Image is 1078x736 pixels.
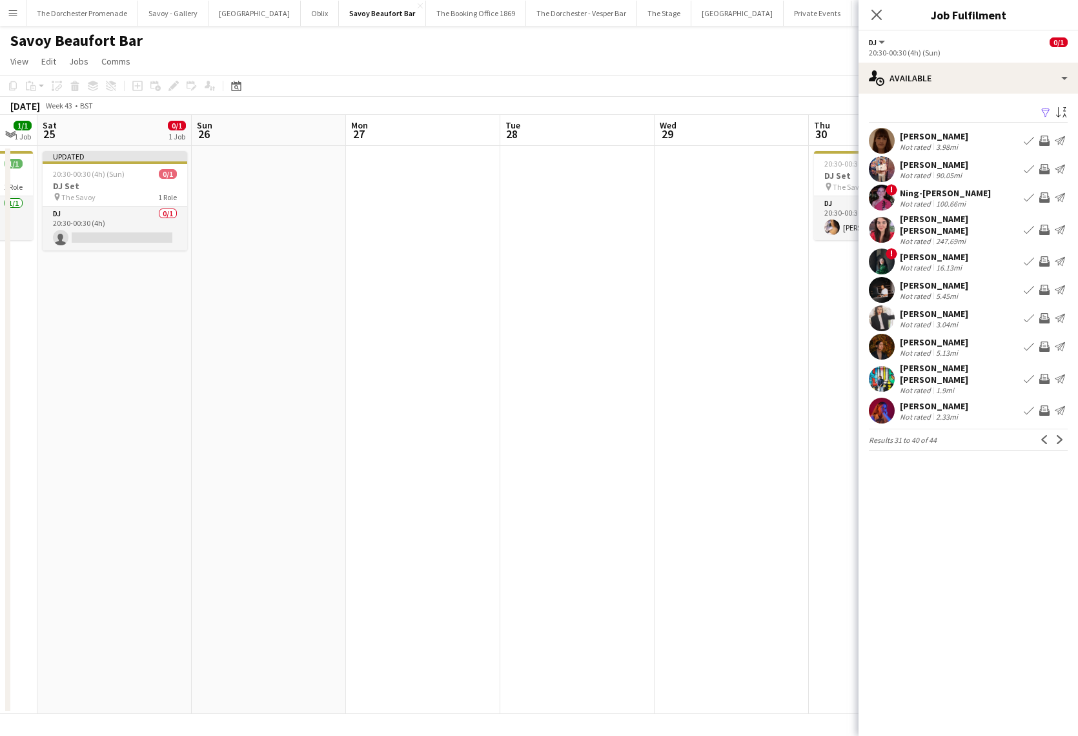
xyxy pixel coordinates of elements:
[691,1,784,26] button: [GEOGRAPHIC_DATA]
[159,169,177,179] span: 0/1
[43,151,187,161] div: Updated
[14,121,32,130] span: 1/1
[900,412,933,422] div: Not rated
[886,184,897,196] span: !
[900,199,933,209] div: Not rated
[26,1,138,26] button: The Dorchester Promenade
[41,127,57,141] span: 25
[43,180,187,192] h3: DJ Set
[833,182,867,192] span: The Savoy
[933,291,961,301] div: 5.45mi
[526,1,637,26] button: The Dorchester - Vesper Bar
[933,263,964,272] div: 16.13mi
[900,291,933,301] div: Not rated
[503,127,520,141] span: 28
[637,1,691,26] button: The Stage
[14,132,31,141] div: 1 Job
[933,412,961,422] div: 2.33mi
[339,1,426,26] button: Savoy Beaufort Bar
[69,56,88,67] span: Jobs
[426,1,526,26] button: The Booking Office 1869
[869,37,887,47] button: DJ
[900,236,933,246] div: Not rated
[658,127,676,141] span: 29
[933,199,968,209] div: 100.66mi
[869,435,937,445] span: Results 31 to 40 of 44
[859,6,1078,23] h3: Job Fulfilment
[61,192,96,202] span: The Savoy
[197,119,212,131] span: Sun
[933,236,968,246] div: 247.69mi
[43,101,75,110] span: Week 43
[5,159,23,169] span: 1/1
[900,130,968,142] div: [PERSON_NAME]
[859,63,1078,94] div: Available
[1050,37,1068,47] span: 0/1
[301,1,339,26] button: Oblix
[138,1,208,26] button: Savoy - Gallery
[900,362,1019,385] div: [PERSON_NAME] [PERSON_NAME]
[900,348,933,358] div: Not rated
[900,280,968,291] div: [PERSON_NAME]
[814,170,959,181] h3: DJ Set
[41,56,56,67] span: Edit
[900,263,933,272] div: Not rated
[900,213,1019,236] div: [PERSON_NAME] [PERSON_NAME]
[43,207,187,250] app-card-role: DJ0/120:30-00:30 (4h)
[660,119,676,131] span: Wed
[933,320,961,329] div: 3.04mi
[96,53,136,70] a: Comms
[10,99,40,112] div: [DATE]
[933,170,964,180] div: 90.05mi
[869,37,877,47] span: DJ
[64,53,94,70] a: Jobs
[349,127,368,141] span: 27
[53,169,125,179] span: 20:30-00:30 (4h) (Sun)
[869,48,1068,57] div: 20:30-00:30 (4h) (Sun)
[101,56,130,67] span: Comms
[900,251,968,263] div: [PERSON_NAME]
[886,248,897,260] span: !
[36,53,61,70] a: Edit
[814,196,959,240] app-card-role: DJ1/120:30-00:30 (4h)[PERSON_NAME]
[900,159,968,170] div: [PERSON_NAME]
[5,53,34,70] a: View
[351,119,368,131] span: Mon
[168,121,186,130] span: 0/1
[168,132,185,141] div: 1 Job
[812,127,830,141] span: 30
[933,385,957,395] div: 1.9mi
[814,151,959,240] app-job-card: 20:30-00:30 (4h) (Fri)1/1DJ Set The Savoy1 RoleDJ1/120:30-00:30 (4h)[PERSON_NAME]
[208,1,301,26] button: [GEOGRAPHIC_DATA]
[933,348,961,358] div: 5.13mi
[505,119,520,131] span: Tue
[4,182,23,192] span: 1 Role
[900,320,933,329] div: Not rated
[900,400,968,412] div: [PERSON_NAME]
[900,385,933,395] div: Not rated
[43,119,57,131] span: Sat
[900,187,991,199] div: Ning-[PERSON_NAME]
[851,1,944,26] button: [GEOGRAPHIC_DATA]
[900,142,933,152] div: Not rated
[10,31,143,50] h1: Savoy Beaufort Bar
[900,170,933,180] div: Not rated
[784,1,851,26] button: Private Events
[933,142,961,152] div: 3.98mi
[43,151,187,250] app-job-card: Updated20:30-00:30 (4h) (Sun)0/1DJ Set The Savoy1 RoleDJ0/120:30-00:30 (4h)
[900,336,968,348] div: [PERSON_NAME]
[158,192,177,202] span: 1 Role
[195,127,212,141] span: 26
[80,101,93,110] div: BST
[10,56,28,67] span: View
[900,308,968,320] div: [PERSON_NAME]
[814,119,830,131] span: Thu
[824,159,891,169] span: 20:30-00:30 (4h) (Fri)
